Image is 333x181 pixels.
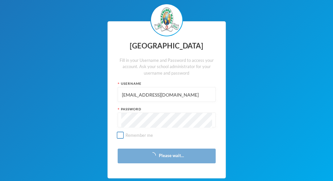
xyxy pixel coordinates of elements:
[149,152,156,159] i: icon: loading
[118,149,216,163] button: Please wait...
[118,40,216,52] div: [GEOGRAPHIC_DATA]
[123,133,156,138] span: Remember me
[118,57,216,77] div: Fill in your Username and Password to access your account. Ask your school administrator for your...
[118,107,216,112] div: Password
[118,81,216,86] div: Username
